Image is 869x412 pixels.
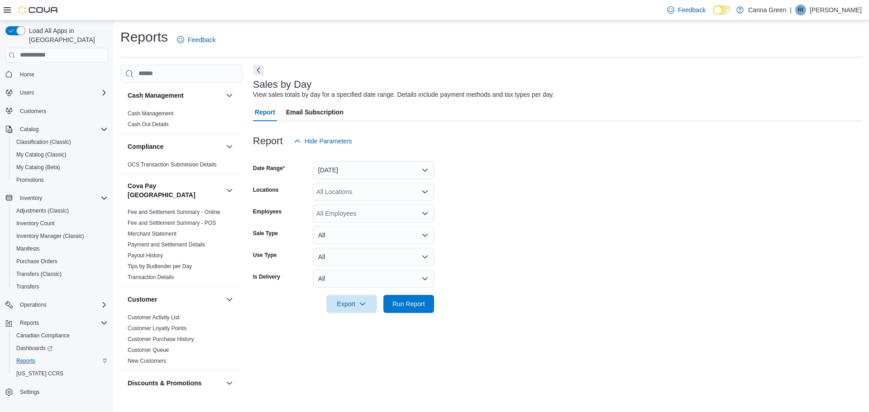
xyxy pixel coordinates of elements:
[290,132,356,150] button: Hide Parameters
[128,357,166,365] span: New Customers
[300,300,393,318] div: 2
[22,383,100,390] button: groove and grind rolling tray
[128,91,184,100] h3: Cash Management
[769,281,862,296] button: Received Total
[286,103,344,121] span: Email Subscription
[2,86,111,99] button: Users
[313,270,434,288] button: All
[13,330,108,341] span: Canadian Compliance
[9,342,111,355] a: Dashboards
[253,230,278,237] label: Sale Type
[13,205,108,216] span: Adjustments (Classic)
[16,332,70,339] span: Canadian Compliance
[13,243,108,254] span: Manifests
[13,231,108,242] span: Inventory Manager (Classic)
[9,255,111,268] button: Purchase Orders
[128,379,201,388] h3: Discounts & Promotions
[173,31,219,49] a: Feedback
[664,1,709,19] a: Feedback
[128,358,166,364] a: New Customers
[13,137,108,147] span: Classification (Classic)
[2,68,111,81] button: Home
[209,355,244,366] span: 5W3UCCP0
[224,294,235,305] button: Customer
[772,285,810,292] span: Received Total
[795,5,806,15] div: Raven Irwin
[383,295,434,313] button: Run Report
[128,220,216,226] a: Fee and Settlement Summary - POS
[9,136,111,148] button: Classification (Classic)
[263,25,385,36] div: $0.00
[16,357,35,365] span: Reports
[9,367,111,380] button: [US_STATE] CCRS
[487,300,581,318] div: $92.00
[13,269,108,279] span: Transfers (Classic)
[16,151,67,158] span: My Catalog (Classic)
[253,165,285,172] label: Date Range
[678,326,702,344] button: $5.49
[13,368,67,379] a: [US_STATE] CCRS
[253,251,277,259] label: Use Type
[128,208,220,216] span: Fee and Settlement Summary - Online
[393,377,487,395] div: $3.84
[13,218,58,229] a: Inventory Count
[128,379,222,388] button: Discounts & Promotions
[9,217,111,230] button: Inventory Count
[128,181,222,199] h3: Cova Pay [GEOGRAPHIC_DATA]
[263,184,385,195] div: -
[120,159,242,174] div: Compliance
[9,355,111,367] button: Reports
[13,256,108,267] span: Purchase Orders
[16,299,108,310] span: Operations
[16,87,38,98] button: Users
[393,300,487,318] div: $46.00
[393,326,487,344] div: $5.49
[393,351,487,369] div: $56.94
[421,188,429,195] button: Open list of options
[16,69,108,80] span: Home
[9,242,111,255] button: Manifests
[60,117,181,128] div: [STREET_ADDRESS][PERSON_NAME]
[13,355,39,366] a: Reports
[60,43,181,54] div: Turning Point Brands
[22,331,86,338] button: Cassette - Rolling Tray
[581,377,674,395] div: 2
[20,108,46,115] span: Customers
[678,5,706,14] span: Feedback
[16,138,71,146] span: Classification (Classic)
[682,382,698,391] span: $3.84
[13,149,70,160] a: My Catalog (Classic)
[300,377,393,395] div: 2
[16,87,108,98] span: Users
[581,281,674,296] button: Qty Received
[16,106,50,117] a: Customers
[487,351,581,369] div: $56.94
[205,281,299,296] button: Catalog SKU
[13,269,65,279] a: Transfers (Classic)
[9,280,111,293] button: Transfers
[13,355,108,366] span: Reports
[16,164,60,171] span: My Catalog (Beta)
[16,220,55,227] span: Inventory Count
[421,210,429,217] button: Open list of options
[128,91,222,100] button: Cash Management
[16,270,62,278] span: Transfers (Classic)
[253,186,279,194] label: Locations
[204,188,239,195] label: Payment Date
[128,110,173,117] span: Cash Management
[13,218,108,229] span: Inventory Count
[263,131,385,142] div: [DATE] 12:45 PM
[13,149,108,160] span: My Catalog (Classic)
[16,193,46,204] button: Inventory
[13,231,88,242] a: Inventory Manager (Classic)
[713,5,732,15] input: Dark Mode
[263,96,385,107] div: [DATE] 12:25 PM
[120,5,131,14] span: Edit
[491,285,529,292] span: Expected Total
[128,252,163,259] a: Payout History
[204,64,214,71] label: ETA
[128,242,205,248] a: Payment and Settlement Details
[60,99,181,110] div: [STREET_ADDRESS][PERSON_NAME]
[682,330,698,339] span: $5.49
